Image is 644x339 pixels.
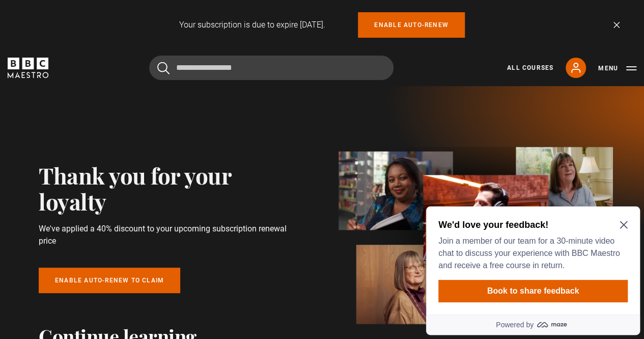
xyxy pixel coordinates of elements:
p: Your subscription is due to expire [DATE]. [179,19,325,31]
h2: Thank you for your loyalty [39,162,302,215]
button: Book to share feedback [16,77,206,100]
a: Powered by maze [4,112,218,133]
p: We've applied a 40% discount to your upcoming subscription renewal price [39,223,302,247]
p: Join a member of our team for a 30-minute video chat to discuss your experience with BBC Maestro ... [16,33,202,69]
img: banner_image-1d4a58306c65641337db.webp [339,147,622,325]
input: Search [149,56,394,80]
a: Enable auto-renew to claim [39,268,180,293]
svg: BBC Maestro [8,58,48,78]
h2: We'd love your feedback! [16,16,202,29]
button: Close Maze Prompt [198,18,206,27]
a: Enable auto-renew [358,12,464,38]
div: Optional study invitation [4,4,218,133]
button: Submit the search query [157,62,170,74]
a: All Courses [507,63,553,72]
button: Toggle navigation [598,63,636,73]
